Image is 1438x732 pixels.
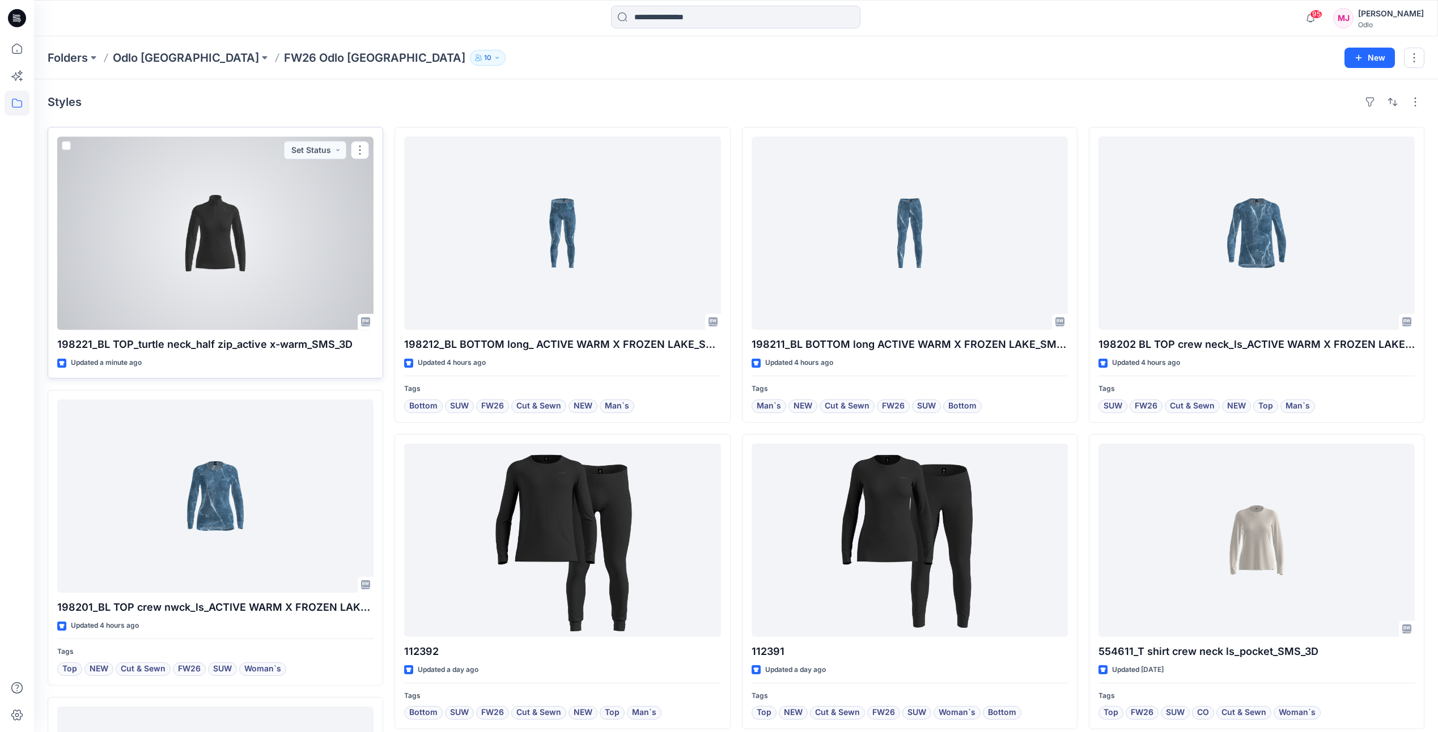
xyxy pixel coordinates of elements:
[57,599,374,615] p: 198201_BL TOP crew nwck_ls_ACTIVE WARM X FROZEN LAKE_SMS_3D
[404,383,720,395] p: Tags
[752,690,1068,702] p: Tags
[1227,399,1246,413] span: NEW
[48,50,88,66] a: Folders
[418,357,486,369] p: Updated 4 hours ago
[450,706,469,720] span: SUW
[213,662,232,676] span: SUW
[481,706,504,720] span: FW26
[244,662,281,676] span: Woman`s
[765,357,833,369] p: Updated 4 hours ago
[1098,137,1415,330] a: 198202 BL TOP crew neck_ls_ACTIVE WARM X FROZEN LAKE_SMS_3D
[404,644,720,659] p: 112392
[752,444,1068,637] a: 112391
[1344,48,1395,68] button: New
[57,399,374,593] a: 198201_BL TOP crew nwck_ls_ACTIVE WARM X FROZEN LAKE_SMS_3D
[418,664,478,676] p: Updated a day ago
[404,444,720,637] a: 112392
[948,399,977,413] span: Bottom
[1221,706,1266,720] span: Cut & Sewn
[121,662,166,676] span: Cut & Sewn
[48,95,82,109] h4: Styles
[1166,706,1185,720] span: SUW
[90,662,108,676] span: NEW
[516,706,561,720] span: Cut & Sewn
[882,399,905,413] span: FW26
[1098,644,1415,659] p: 554611_T shirt crew neck ls_pocket_SMS_3D
[57,337,374,352] p: 198221_BL TOP_turtle neck_half zip_active x-warm_SMS_3D
[404,137,720,330] a: 198212_BL BOTTOM long_ ACTIVE WARM X FROZEN LAKE_SMS_3D
[907,706,926,720] span: SUW
[1358,7,1424,20] div: [PERSON_NAME]
[574,706,592,720] span: NEW
[872,706,895,720] span: FW26
[765,664,826,676] p: Updated a day ago
[752,383,1068,395] p: Tags
[939,706,975,720] span: Woman`s
[1135,399,1157,413] span: FW26
[57,646,374,658] p: Tags
[71,357,142,369] p: Updated a minute ago
[752,137,1068,330] a: 198211_BL BOTTOM long ACTIVE WARM X FROZEN LAKE_SMS_3D
[1197,706,1209,720] span: CO
[1170,399,1215,413] span: Cut & Sewn
[62,662,77,676] span: Top
[1112,664,1164,676] p: Updated [DATE]
[1310,10,1322,19] span: 95
[757,706,771,720] span: Top
[404,337,720,352] p: 198212_BL BOTTOM long_ ACTIVE WARM X FROZEN LAKE_SMS_3D
[752,644,1068,659] p: 112391
[450,399,469,413] span: SUW
[757,399,781,413] span: Man`s
[1098,337,1415,352] p: 198202 BL TOP crew neck_ls_ACTIVE WARM X FROZEN LAKE_SMS_3D
[1358,20,1424,29] div: Odlo
[470,50,506,66] button: 10
[825,399,869,413] span: Cut & Sewn
[1131,706,1153,720] span: FW26
[404,690,720,702] p: Tags
[178,662,201,676] span: FW26
[988,706,1016,720] span: Bottom
[1098,444,1415,637] a: 554611_T shirt crew neck ls_pocket_SMS_3D
[815,706,860,720] span: Cut & Sewn
[1286,399,1310,413] span: Man`s
[752,337,1068,352] p: 198211_BL BOTTOM long ACTIVE WARM X FROZEN LAKE_SMS_3D
[1279,706,1316,720] span: Woman`s
[1098,383,1415,395] p: Tags
[605,706,620,720] span: Top
[1104,399,1122,413] span: SUW
[409,399,438,413] span: Bottom
[1112,357,1180,369] p: Updated 4 hours ago
[71,620,139,632] p: Updated 4 hours ago
[1098,690,1415,702] p: Tags
[113,50,259,66] a: Odlo [GEOGRAPHIC_DATA]
[516,399,561,413] span: Cut & Sewn
[632,706,656,720] span: Man`s
[1104,706,1118,720] span: Top
[57,137,374,330] a: 198221_BL TOP_turtle neck_half zip_active x-warm_SMS_3D
[784,706,803,720] span: NEW
[409,706,438,720] span: Bottom
[794,399,812,413] span: NEW
[481,399,504,413] span: FW26
[1333,8,1354,28] div: MJ
[284,50,465,66] p: FW26 Odlo [GEOGRAPHIC_DATA]
[605,399,629,413] span: Man`s
[1258,399,1273,413] span: Top
[484,52,491,64] p: 10
[917,399,936,413] span: SUW
[574,399,592,413] span: NEW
